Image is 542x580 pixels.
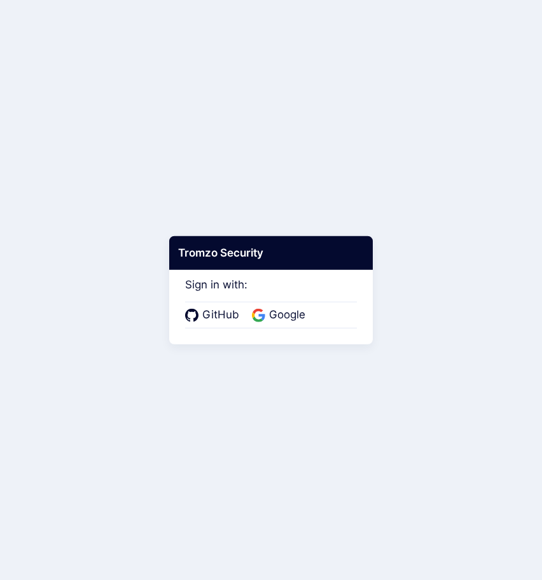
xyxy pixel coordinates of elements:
a: Google [252,307,309,323]
div: Sign in with: [185,260,357,328]
div: Tromzo Security [169,236,373,270]
span: GitHub [198,307,243,323]
span: Google [265,307,309,323]
a: GitHub [185,307,243,323]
